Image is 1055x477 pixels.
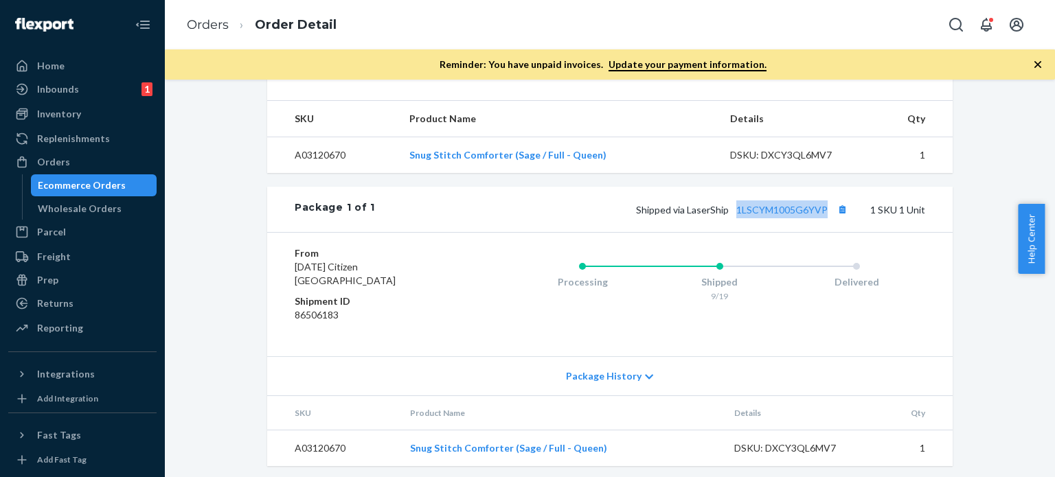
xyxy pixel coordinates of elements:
[38,178,126,192] div: Ecommerce Orders
[31,174,157,196] a: Ecommerce Orders
[295,294,459,308] dt: Shipment ID
[37,296,73,310] div: Returns
[267,430,399,467] td: A03120670
[1003,11,1030,38] button: Open account menu
[267,101,398,137] th: SKU
[8,221,157,243] a: Parcel
[37,428,81,442] div: Fast Tags
[8,55,157,77] a: Home
[295,246,459,260] dt: From
[723,396,874,430] th: Details
[37,225,66,239] div: Parcel
[734,441,863,455] div: DSKU: DXCY3QL6MV7
[141,82,152,96] div: 1
[609,58,767,71] a: Update your payment information.
[37,367,95,381] div: Integrations
[870,137,953,174] td: 1
[187,17,229,32] a: Orders
[8,317,157,339] a: Reporting
[514,275,651,289] div: Processing
[736,204,828,216] a: 1LSCYM1005G6YVP
[874,430,953,467] td: 1
[8,363,157,385] button: Integrations
[1018,204,1045,274] button: Help Center
[8,424,157,446] button: Fast Tags
[8,246,157,268] a: Freight
[8,391,157,407] a: Add Integration
[129,11,157,38] button: Close Navigation
[942,11,970,38] button: Open Search Box
[37,250,71,264] div: Freight
[37,132,110,146] div: Replenishments
[870,101,953,137] th: Qty
[37,82,79,96] div: Inbounds
[267,137,398,174] td: A03120670
[37,321,83,335] div: Reporting
[37,273,58,287] div: Prep
[399,396,723,430] th: Product Name
[973,11,1000,38] button: Open notifications
[833,200,851,218] button: Copy tracking number
[255,17,337,32] a: Order Detail
[267,396,399,430] th: SKU
[8,269,157,291] a: Prep
[8,452,157,468] a: Add Fast Tag
[37,59,65,73] div: Home
[636,204,851,216] span: Shipped via LaserShip
[295,200,375,218] div: Package 1 of 1
[31,198,157,220] a: Wholesale Orders
[651,275,789,289] div: Shipped
[440,58,767,71] p: Reminder: You have unpaid invoices.
[295,308,459,322] dd: 86506183
[37,107,81,121] div: Inventory
[176,5,348,45] ol: breadcrumbs
[730,148,859,162] div: DSKU: DXCY3QL6MV7
[38,202,122,216] div: Wholesale Orders
[8,78,157,100] a: Inbounds1
[651,290,789,302] div: 9/19
[788,275,925,289] div: Delivered
[719,101,870,137] th: Details
[295,261,396,286] span: [DATE] Citizen [GEOGRAPHIC_DATA]
[37,454,87,465] div: Add Fast Tag
[8,292,157,314] a: Returns
[37,155,70,169] div: Orders
[566,369,642,383] span: Package History
[8,128,157,150] a: Replenishments
[375,200,925,218] div: 1 SKU 1 Unit
[409,149,606,161] a: Snug Stitch Comforter (Sage / Full - Queen)
[874,396,953,430] th: Qty
[8,103,157,125] a: Inventory
[410,442,607,454] a: Snug Stitch Comforter (Sage / Full - Queen)
[8,151,157,173] a: Orders
[15,18,73,32] img: Flexport logo
[37,393,98,404] div: Add Integration
[398,101,720,137] th: Product Name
